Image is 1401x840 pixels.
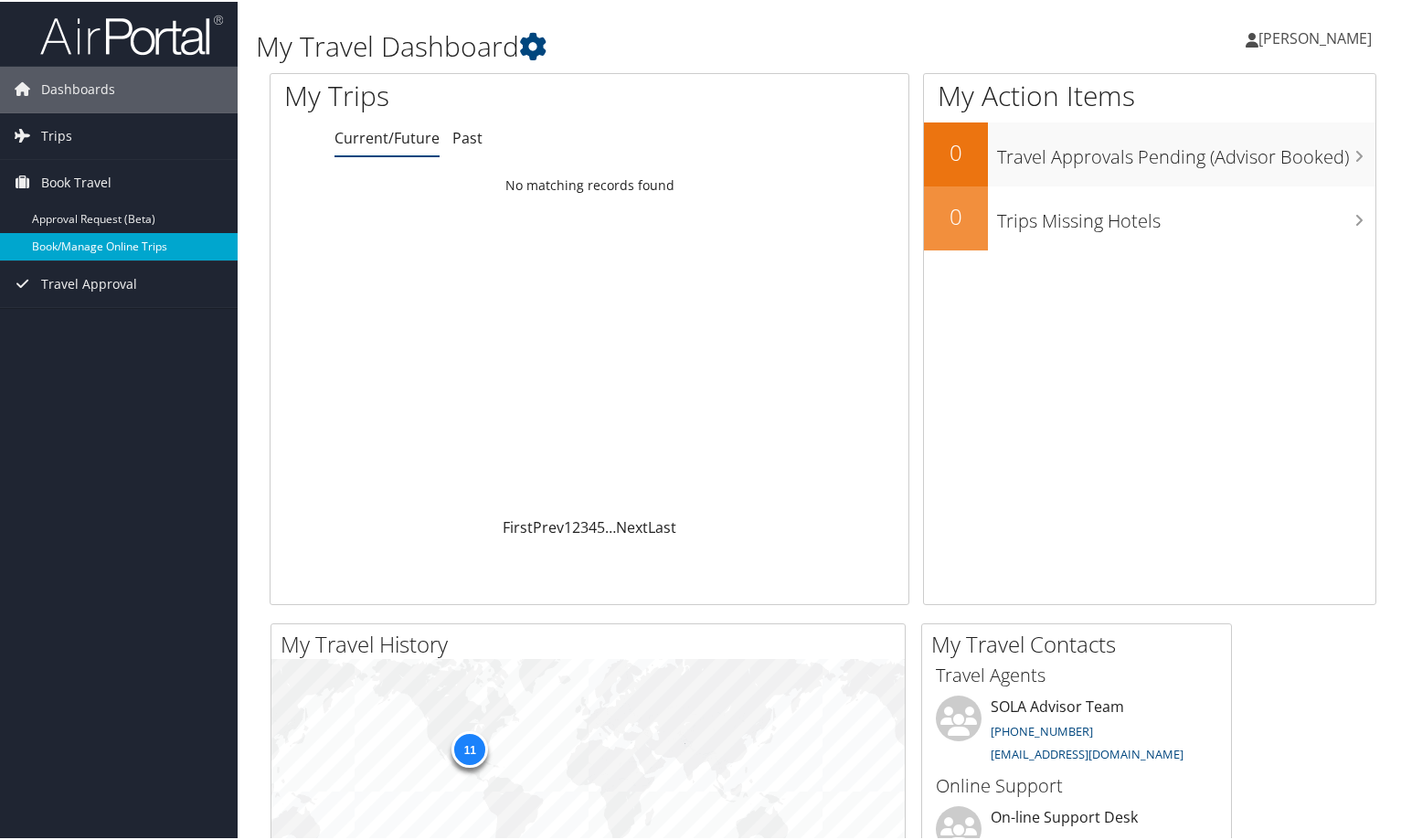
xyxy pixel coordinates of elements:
[597,516,605,536] a: 5
[927,694,1226,769] li: SOLA Advisor Team
[991,744,1183,760] a: [EMAIL_ADDRESS][DOMAIN_NAME]
[991,721,1093,738] a: [PHONE_NUMBER]
[41,260,137,305] span: Travel Approval
[605,516,616,536] span: …
[997,133,1375,168] h3: Travel Approvals Pending (Advisor Booked)
[924,75,1375,113] h1: My Action Items
[451,729,488,766] div: 11
[997,197,1375,232] h3: Trips Missing Hotels
[589,516,597,536] a: 4
[924,121,1375,185] a: 0Travel Approvals Pending (Advisor Booked)
[41,65,115,111] span: Dashboards
[284,75,629,113] h1: My Trips
[580,516,589,536] a: 3
[452,126,483,146] a: Past
[936,771,1217,797] h3: Online Support
[924,199,988,230] h2: 0
[931,627,1231,658] h2: My Travel Contacts
[924,135,988,166] h2: 0
[533,516,564,536] a: Prev
[281,627,905,658] h2: My Travel History
[503,516,533,536] a: First
[41,112,72,157] span: Trips
[256,26,1012,64] h1: My Travel Dashboard
[41,158,111,204] span: Book Travel
[924,185,1375,249] a: 0Trips Missing Hotels
[40,12,223,55] img: airportal-logo.png
[271,167,908,200] td: No matching records found
[1258,27,1372,47] span: [PERSON_NAME]
[334,126,440,146] a: Current/Future
[648,516,676,536] a: Last
[616,516,648,536] a: Next
[572,516,580,536] a: 2
[564,516,572,536] a: 1
[936,661,1217,686] h3: Travel Agents
[1246,9,1390,64] a: [PERSON_NAME]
